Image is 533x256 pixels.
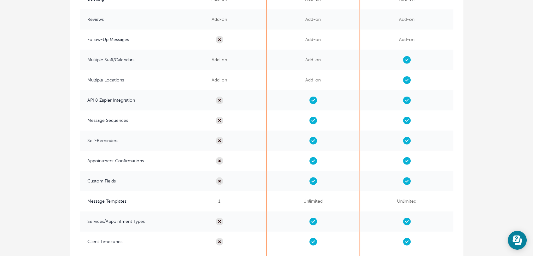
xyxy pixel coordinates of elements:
[80,90,173,110] span: API & Zapier Integration
[360,30,453,50] span: Add-on
[80,110,173,131] span: Message Sequences
[80,50,173,70] span: Multiple Staff/Calendars
[80,131,173,151] span: Self-Reminders
[266,9,360,30] span: Add-on
[80,171,173,191] span: Custom Fields
[80,70,173,90] span: Multiple Locations
[80,191,173,211] span: Message Templates
[173,50,266,70] span: Add-on
[266,191,360,211] span: Unlimited
[266,30,360,50] span: Add-on
[80,151,173,171] span: Appointment Confirmations
[266,50,360,70] span: Add-on
[360,9,453,30] span: Add-on
[173,70,266,90] span: Add-on
[80,211,173,232] span: Services/Appointment Types
[173,191,266,211] span: 1
[508,231,527,250] iframe: Resource center
[80,30,173,50] span: Follow-Up Messages
[80,9,173,30] span: Reviews
[266,70,360,90] span: Add-on
[173,9,266,30] span: Add-on
[80,232,173,252] span: Client Timezones
[360,191,453,211] span: Unlimited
